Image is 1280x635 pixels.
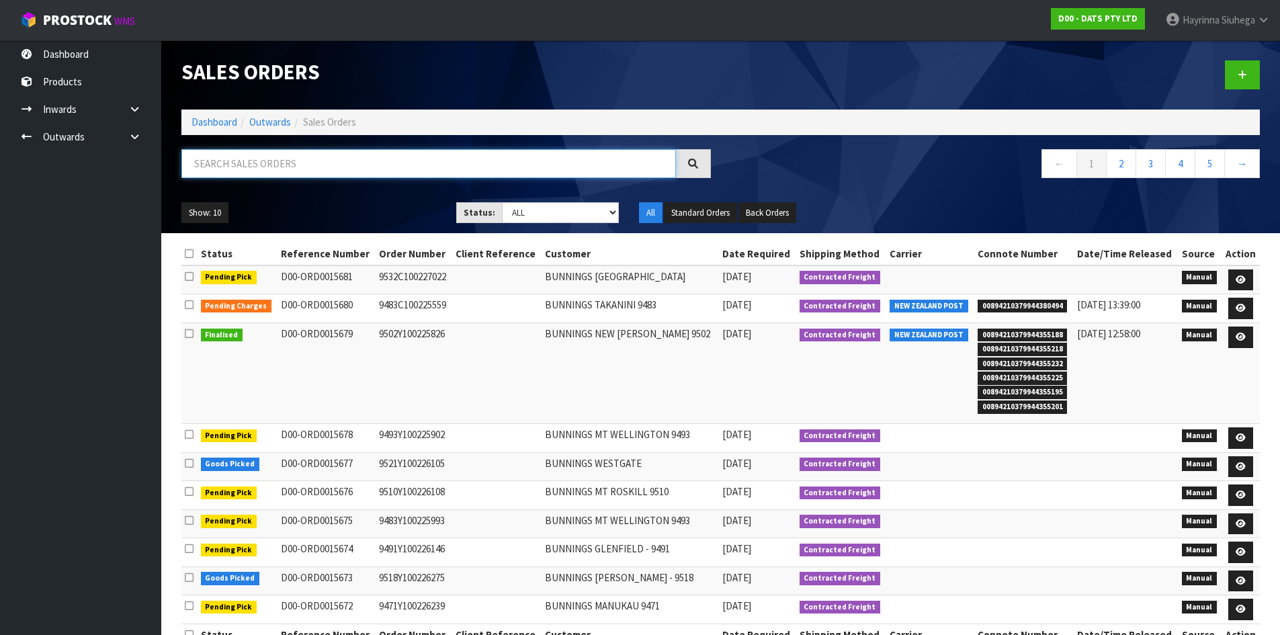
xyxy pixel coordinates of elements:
[796,243,887,265] th: Shipping Method
[1165,149,1195,178] a: 4
[1182,458,1218,471] span: Manual
[664,202,737,224] button: Standard Orders
[201,486,257,500] span: Pending Pick
[181,202,228,224] button: Show: 10
[890,329,968,342] span: NEW ZEALAND POST
[722,270,751,283] span: [DATE]
[1182,300,1218,313] span: Manual
[722,298,751,311] span: [DATE]
[376,265,452,294] td: 9532C100227022
[800,458,881,471] span: Contracted Freight
[1222,13,1255,26] span: Siuhega
[639,202,663,224] button: All
[1182,329,1218,342] span: Manual
[719,243,796,265] th: Date Required
[1074,243,1179,265] th: Date/Time Released
[278,452,376,481] td: D00-ORD0015677
[542,538,719,567] td: BUNNINGS GLENFIELD - 9491
[542,323,719,424] td: BUNNINGS NEW [PERSON_NAME] 9502
[376,424,452,453] td: 9493Y100225902
[542,424,719,453] td: BUNNINGS MT WELLINGTON 9493
[1195,149,1225,178] a: 5
[201,458,260,471] span: Goods Picked
[376,509,452,538] td: 9483Y100225993
[1183,13,1220,26] span: Hayrinna
[1182,271,1218,284] span: Manual
[20,11,37,28] img: cube-alt.png
[722,542,751,555] span: [DATE]
[1041,149,1077,178] a: ←
[738,202,796,224] button: Back Orders
[201,300,272,313] span: Pending Charges
[1058,13,1138,24] strong: D00 - DATS PTY LTD
[1077,327,1140,340] span: [DATE] 12:58:00
[376,294,452,323] td: 9483C100225559
[886,243,974,265] th: Carrier
[201,601,257,614] span: Pending Pick
[1136,149,1166,178] a: 3
[1182,544,1218,557] span: Manual
[542,509,719,538] td: BUNNINGS MT WELLINGTON 9493
[722,457,751,470] span: [DATE]
[376,452,452,481] td: 9521Y100226105
[800,271,881,284] span: Contracted Freight
[978,343,1068,356] span: 00894210379944355218
[890,300,968,313] span: NEW ZEALAND POST
[978,300,1068,313] span: 00894210379944380494
[181,60,711,83] h1: Sales Orders
[201,429,257,443] span: Pending Pick
[278,323,376,424] td: D00-ORD0015679
[376,566,452,595] td: 9518Y100226275
[542,481,719,510] td: BUNNINGS MT ROSKILL 9510
[278,538,376,567] td: D00-ORD0015674
[978,400,1068,414] span: 00894210379944355201
[722,571,751,584] span: [DATE]
[800,329,881,342] span: Contracted Freight
[376,538,452,567] td: 9491Y100226146
[452,243,542,265] th: Client Reference
[800,300,881,313] span: Contracted Freight
[278,294,376,323] td: D00-ORD0015680
[978,357,1068,371] span: 00894210379944355232
[722,327,751,340] span: [DATE]
[800,486,881,500] span: Contracted Freight
[1222,243,1260,265] th: Action
[376,481,452,510] td: 9510Y100226108
[249,116,291,128] a: Outwards
[201,515,257,528] span: Pending Pick
[464,207,495,218] strong: Status:
[191,116,237,128] a: Dashboard
[1106,149,1136,178] a: 2
[201,271,257,284] span: Pending Pick
[278,243,376,265] th: Reference Number
[542,566,719,595] td: BUNNINGS [PERSON_NAME] - 9518
[303,116,356,128] span: Sales Orders
[542,595,719,624] td: BUNNINGS MANUKAU 9471
[278,424,376,453] td: D00-ORD0015678
[800,515,881,528] span: Contracted Freight
[978,329,1068,342] span: 00894210379944355188
[1051,8,1145,30] a: D00 - DATS PTY LTD
[278,265,376,294] td: D00-ORD0015681
[278,595,376,624] td: D00-ORD0015672
[731,149,1261,182] nav: Page navigation
[1182,515,1218,528] span: Manual
[201,572,260,585] span: Goods Picked
[376,243,452,265] th: Order Number
[376,595,452,624] td: 9471Y100226239
[1076,149,1107,178] a: 1
[542,243,719,265] th: Customer
[1077,298,1140,311] span: [DATE] 13:39:00
[278,481,376,510] td: D00-ORD0015676
[198,243,278,265] th: Status
[722,514,751,527] span: [DATE]
[278,509,376,538] td: D00-ORD0015675
[278,566,376,595] td: D00-ORD0015673
[201,329,243,342] span: Finalised
[978,386,1068,399] span: 00894210379944355195
[1179,243,1222,265] th: Source
[1182,486,1218,500] span: Manual
[978,372,1068,385] span: 00894210379944355225
[800,544,881,557] span: Contracted Freight
[542,294,719,323] td: BUNNINGS TAKANINI 9483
